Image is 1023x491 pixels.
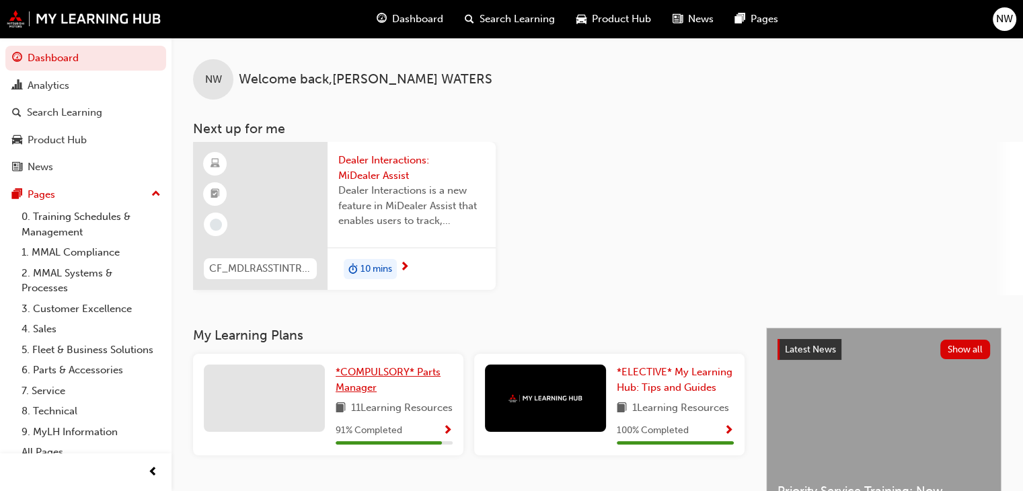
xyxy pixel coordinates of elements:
span: 11 Learning Resources [351,400,453,417]
span: Pages [751,11,778,27]
span: guage-icon [377,11,387,28]
a: News [5,155,166,180]
span: car-icon [12,135,22,147]
span: Dealer Interactions is a new feature in MiDealer Assist that enables users to track, manage, and ... [338,183,485,229]
a: search-iconSearch Learning [454,5,566,33]
span: News [688,11,714,27]
span: Dealer Interactions: MiDealer Assist [338,153,485,183]
button: Show Progress [443,422,453,439]
span: book-icon [336,400,346,417]
a: 0. Training Schedules & Management [16,206,166,242]
span: search-icon [465,11,474,28]
a: pages-iconPages [724,5,789,33]
div: News [28,159,53,175]
button: NW [993,7,1016,31]
a: All Pages [16,442,166,463]
span: Show Progress [724,425,734,437]
span: learningResourceType_ELEARNING-icon [211,155,220,173]
span: Search Learning [480,11,555,27]
span: Show Progress [443,425,453,437]
span: *ELECTIVE* My Learning Hub: Tips and Guides [617,366,732,393]
span: Latest News [785,344,836,355]
a: CF_MDLRASSTINTRCTNS_MDealer Interactions: MiDealer AssistDealer Interactions is a new feature in ... [193,142,496,290]
button: Pages [5,182,166,207]
span: duration-icon [348,260,358,278]
a: Search Learning [5,100,166,125]
span: *COMPULSORY* Parts Manager [336,366,441,393]
div: Search Learning [27,105,102,120]
span: prev-icon [148,464,158,481]
span: 91 % Completed [336,423,402,439]
span: news-icon [673,11,683,28]
span: NW [996,11,1013,27]
span: CF_MDLRASSTINTRCTNS_M [209,261,311,276]
a: Product Hub [5,128,166,153]
span: next-icon [400,262,410,274]
a: Analytics [5,73,166,98]
span: pages-icon [12,189,22,201]
a: 7. Service [16,381,166,402]
button: Show all [940,340,991,359]
span: learningRecordVerb_NONE-icon [210,219,222,231]
a: 5. Fleet & Business Solutions [16,340,166,361]
h3: My Learning Plans [193,328,745,343]
span: booktick-icon [211,186,220,203]
a: 8. Technical [16,401,166,422]
a: Latest NewsShow all [778,339,990,361]
h3: Next up for me [172,121,1023,137]
a: *COMPULSORY* Parts Manager [336,365,453,395]
button: Show Progress [724,422,734,439]
a: 6. Parts & Accessories [16,360,166,381]
a: 2. MMAL Systems & Processes [16,263,166,299]
span: 100 % Completed [617,423,689,439]
span: 1 Learning Resources [632,400,729,417]
span: search-icon [12,107,22,119]
span: book-icon [617,400,627,417]
button: DashboardAnalyticsSearch LearningProduct HubNews [5,43,166,182]
span: Welcome back , [PERSON_NAME] WATERS [239,72,492,87]
span: Dashboard [392,11,443,27]
div: Product Hub [28,133,87,148]
a: car-iconProduct Hub [566,5,662,33]
a: 3. Customer Excellence [16,299,166,319]
img: mmal [7,10,161,28]
span: chart-icon [12,80,22,92]
a: guage-iconDashboard [366,5,454,33]
div: Pages [28,187,55,202]
a: 9. MyLH Information [16,422,166,443]
a: news-iconNews [662,5,724,33]
span: Product Hub [592,11,651,27]
a: 1. MMAL Compliance [16,242,166,263]
span: pages-icon [735,11,745,28]
span: NW [205,72,222,87]
a: Dashboard [5,46,166,71]
img: mmal [508,394,582,403]
div: Analytics [28,78,69,93]
a: 4. Sales [16,319,166,340]
span: car-icon [576,11,586,28]
span: guage-icon [12,52,22,65]
span: news-icon [12,161,22,174]
span: up-icon [151,186,161,203]
a: *ELECTIVE* My Learning Hub: Tips and Guides [617,365,734,395]
span: 10 mins [361,262,392,277]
